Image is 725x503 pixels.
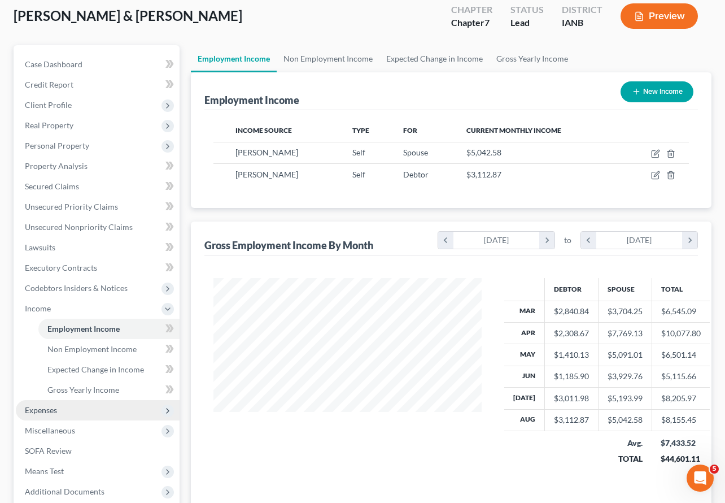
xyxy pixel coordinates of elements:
[16,441,180,461] a: SOFA Review
[235,126,292,135] span: Income Source
[25,80,73,89] span: Credit Report
[554,349,589,361] div: $1,410.13
[687,465,714,492] iframe: Intercom live chat
[25,161,88,171] span: Property Analysis
[652,322,710,344] td: $10,077.80
[16,75,180,95] a: Credit Report
[554,328,589,339] div: $2,308.67
[379,45,490,72] a: Expected Change in Income
[25,263,97,272] span: Executory Contracts
[277,45,379,72] a: Non Employment Income
[25,120,73,130] span: Real Property
[621,81,693,102] button: New Income
[352,148,365,157] span: Self
[25,222,133,232] span: Unsecured Nonpriority Claims
[25,405,57,415] span: Expenses
[682,232,697,249] i: chevron_right
[47,365,144,374] span: Expected Change in Income
[504,409,545,431] th: Aug
[403,126,417,135] span: For
[403,170,429,179] span: Debtor
[539,232,554,249] i: chevron_right
[466,148,501,157] span: $5,042.58
[25,181,79,191] span: Secured Claims
[25,283,128,293] span: Codebtors Insiders & Notices
[554,306,589,317] div: $2,840.84
[652,366,710,387] td: $5,115.66
[608,371,643,382] div: $3,929.76
[504,388,545,409] th: [DATE]
[403,148,428,157] span: Spouse
[25,59,82,69] span: Case Dashboard
[204,239,373,252] div: Gross Employment Income By Month
[504,322,545,344] th: Apr
[14,7,242,24] span: [PERSON_NAME] & [PERSON_NAME]
[621,3,698,29] button: Preview
[562,3,602,16] div: District
[607,453,643,465] div: TOTAL
[25,446,72,456] span: SOFA Review
[652,409,710,431] td: $8,155.45
[652,301,710,322] td: $6,545.09
[490,45,575,72] a: Gross Yearly Income
[204,93,299,107] div: Employment Income
[466,170,501,179] span: $3,112.87
[554,414,589,426] div: $3,112.87
[510,3,544,16] div: Status
[352,170,365,179] span: Self
[608,306,643,317] div: $3,704.25
[38,339,180,359] a: Non Employment Income
[608,328,643,339] div: $7,769.13
[661,437,701,449] div: $7,433.52
[544,278,598,301] th: Debtor
[16,156,180,176] a: Property Analysis
[581,232,596,249] i: chevron_left
[453,232,540,249] div: [DATE]
[352,126,369,135] span: Type
[38,359,180,380] a: Expected Change in Income
[25,303,51,313] span: Income
[38,319,180,339] a: Employment Income
[608,414,643,426] div: $5,042.58
[25,426,75,435] span: Miscellaneous
[451,3,492,16] div: Chapter
[16,217,180,237] a: Unsecured Nonpriority Claims
[607,437,643,449] div: Avg.
[554,393,589,404] div: $3,011.98
[652,388,710,409] td: $8,205.97
[608,393,643,404] div: $5,193.99
[710,465,719,474] span: 5
[504,366,545,387] th: Jun
[504,344,545,366] th: May
[38,380,180,400] a: Gross Yearly Income
[191,45,277,72] a: Employment Income
[235,170,298,179] span: [PERSON_NAME]
[554,371,589,382] div: $1,185.90
[16,258,180,278] a: Executory Contracts
[661,453,701,465] div: $44,601.11
[16,197,180,217] a: Unsecured Priority Claims
[510,16,544,29] div: Lead
[504,301,545,322] th: Mar
[562,16,602,29] div: IANB
[47,385,119,394] span: Gross Yearly Income
[598,278,652,301] th: Spouse
[438,232,453,249] i: chevron_left
[652,278,710,301] th: Total
[47,324,120,333] span: Employment Income
[25,242,55,252] span: Lawsuits
[25,487,104,496] span: Additional Documents
[466,126,561,135] span: Current Monthly Income
[25,466,64,476] span: Means Test
[484,17,490,28] span: 7
[596,232,683,249] div: [DATE]
[47,344,137,354] span: Non Employment Income
[25,202,118,211] span: Unsecured Priority Claims
[16,54,180,75] a: Case Dashboard
[235,148,298,157] span: [PERSON_NAME]
[652,344,710,366] td: $6,501.14
[564,235,571,246] span: to
[608,349,643,361] div: $5,091.01
[16,237,180,258] a: Lawsuits
[25,100,72,110] span: Client Profile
